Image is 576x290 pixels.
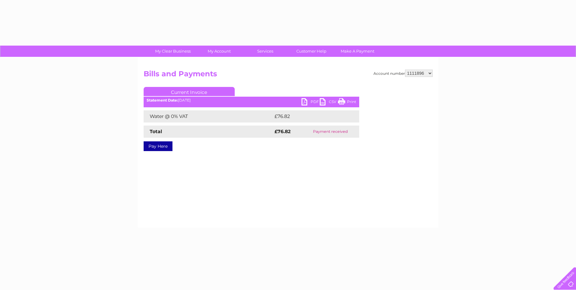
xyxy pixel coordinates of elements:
b: Statement Date: [147,98,178,102]
strong: Total [150,129,162,134]
a: My Account [194,46,244,57]
a: Make A Payment [332,46,383,57]
a: Current Invoice [144,87,235,96]
a: CSV [320,98,338,107]
td: Payment received [302,126,359,138]
a: Services [240,46,290,57]
a: Print [338,98,356,107]
a: Pay Here [144,141,172,151]
h2: Bills and Payments [144,70,433,81]
a: PDF [302,98,320,107]
td: Water @ 0% VAT [144,110,273,123]
div: [DATE] [144,98,359,102]
a: My Clear Business [148,46,198,57]
td: £76.82 [273,110,347,123]
div: Account number [373,70,433,77]
a: Customer Help [286,46,336,57]
strong: £76.82 [274,129,291,134]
